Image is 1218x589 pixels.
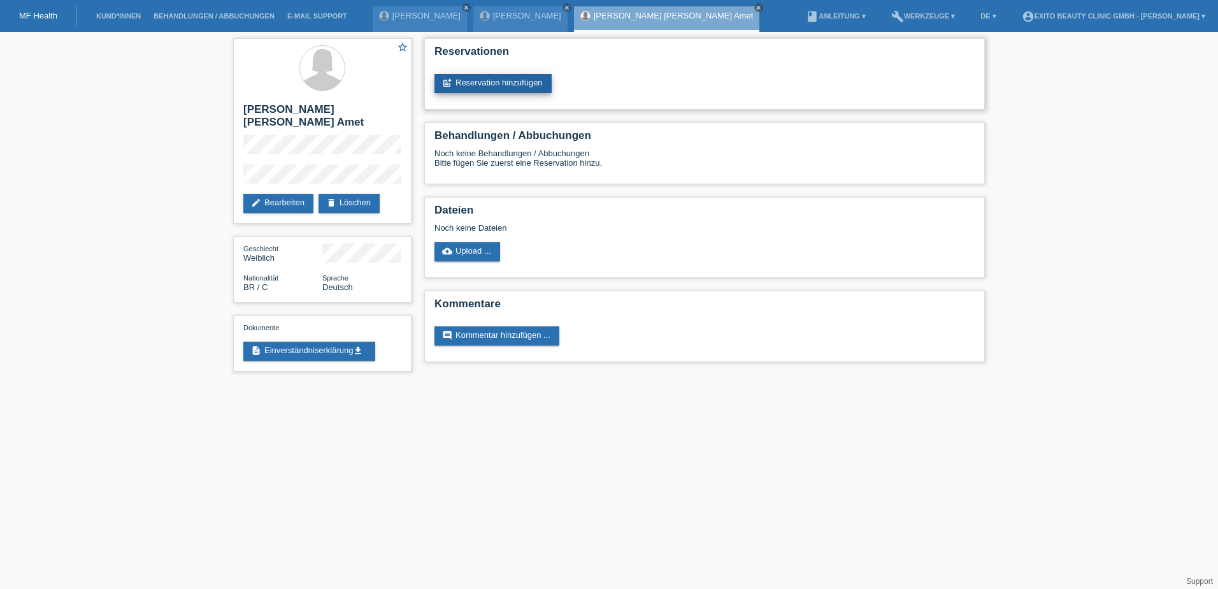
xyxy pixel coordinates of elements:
span: Sprache [322,274,348,282]
a: DE ▾ [974,12,1002,20]
h2: Behandlungen / Abbuchungen [434,129,975,149]
span: Geschlecht [243,245,278,252]
a: account_circleExito Beauty Clinic GmbH - [PERSON_NAME] ▾ [1015,12,1212,20]
i: comment [442,330,452,340]
i: delete [326,198,336,208]
span: Deutsch [322,282,353,292]
div: Weiblich [243,244,322,263]
i: build [891,10,904,23]
a: [PERSON_NAME] [493,11,561,20]
a: editBearbeiten [243,194,313,213]
div: Noch keine Dateien [434,223,824,233]
a: [PERSON_NAME] [392,11,461,20]
i: close [756,4,762,11]
a: post_addReservation hinzufügen [434,74,552,93]
a: MF Health [19,11,57,20]
a: commentKommentar hinzufügen ... [434,326,559,345]
span: Brasilien / C / 06.08.1986 [243,282,268,292]
h2: [PERSON_NAME] [PERSON_NAME] Amet [243,103,401,135]
a: close [754,3,763,12]
h2: Kommentare [434,298,975,317]
h2: Reservationen [434,45,975,64]
a: Behandlungen / Abbuchungen [147,12,281,20]
a: close [462,3,471,12]
a: Kund*innen [90,12,147,20]
i: star_border [397,41,408,53]
a: [PERSON_NAME] [PERSON_NAME] Amet [594,11,754,20]
i: description [251,345,261,356]
i: close [463,4,469,11]
i: close [564,4,570,11]
div: Noch keine Behandlungen / Abbuchungen Bitte fügen Sie zuerst eine Reservation hinzu. [434,149,975,177]
a: E-Mail Support [281,12,354,20]
a: close [562,3,571,12]
span: Nationalität [243,274,278,282]
i: get_app [353,345,363,356]
a: deleteLöschen [319,194,380,213]
a: Support [1186,577,1213,586]
a: cloud_uploadUpload ... [434,242,500,261]
i: post_add [442,78,452,88]
i: book [806,10,819,23]
i: account_circle [1022,10,1035,23]
h2: Dateien [434,204,975,223]
i: cloud_upload [442,246,452,256]
a: bookAnleitung ▾ [799,12,871,20]
a: star_border [397,41,408,55]
a: descriptionEinverständniserklärungget_app [243,342,375,361]
a: buildWerkzeuge ▾ [885,12,962,20]
i: edit [251,198,261,208]
span: Dokumente [243,324,279,331]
